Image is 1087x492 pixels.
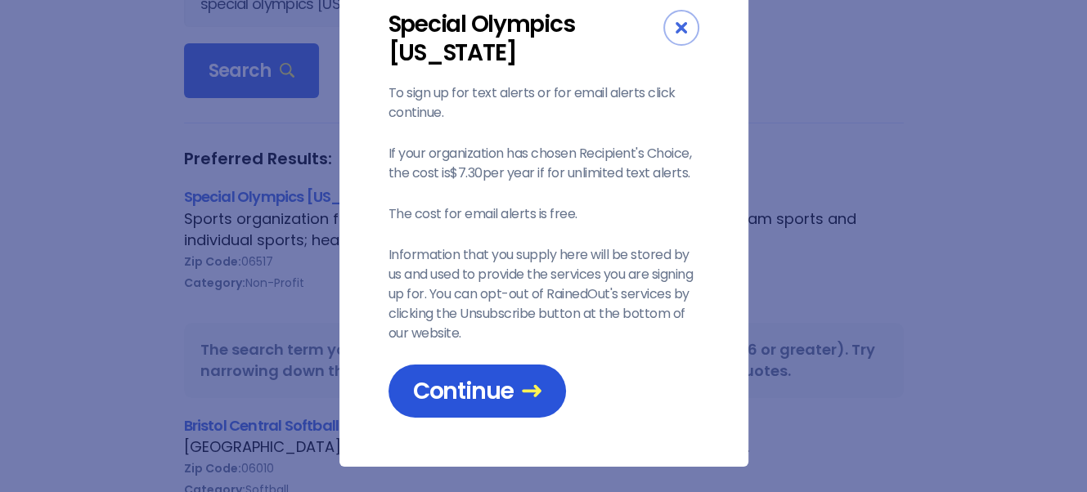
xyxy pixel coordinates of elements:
p: To sign up for text alerts or for email alerts click continue. [389,83,699,123]
p: If your organization has chosen Recipient's Choice, the cost is $7.30 per year if for unlimited t... [389,144,699,183]
div: Close [663,10,699,46]
p: Information that you supply here will be stored by us and used to provide the services you are si... [389,245,699,343]
div: Special Olympics [US_STATE] [389,10,663,67]
span: Continue [413,377,541,405]
p: The cost for email alerts is free. [389,204,699,224]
